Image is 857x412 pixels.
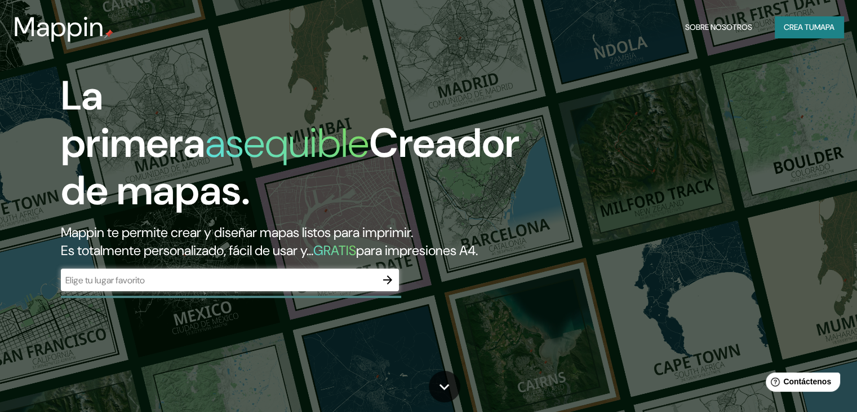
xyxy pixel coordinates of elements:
font: Mappin te permite crear y diseñar mapas listos para imprimir. [61,223,413,241]
button: Crea tumapa [775,16,843,38]
img: pin de mapeo [104,29,113,38]
button: Sobre nosotros [681,16,757,38]
font: Sobre nosotros [685,22,752,32]
font: La primera [61,69,205,169]
font: GRATIS [313,242,356,259]
font: asequible [205,117,369,169]
iframe: Lanzador de widgets de ayuda [757,368,845,400]
font: Creador de mapas. [61,117,519,217]
font: mapa [814,22,834,32]
font: Es totalmente personalizado, fácil de usar y... [61,242,313,259]
input: Elige tu lugar favorito [61,274,376,287]
font: para impresiones A4. [356,242,478,259]
font: Mappin [14,9,104,45]
font: Crea tu [784,22,814,32]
